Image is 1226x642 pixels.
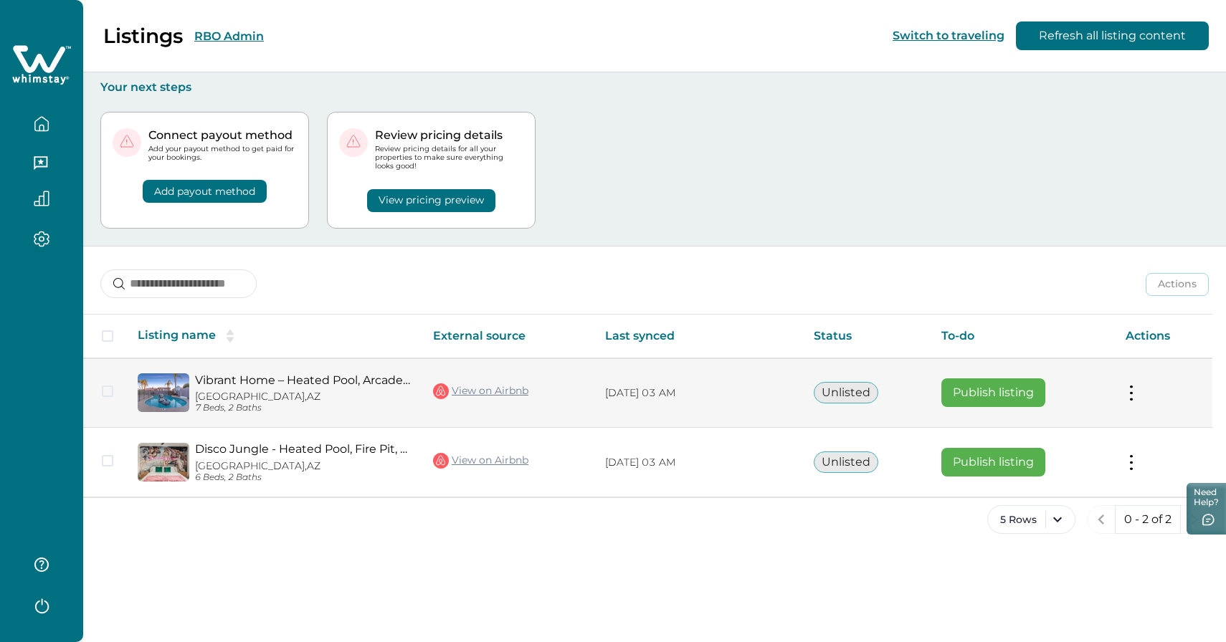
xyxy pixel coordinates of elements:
[126,315,422,358] th: Listing name
[941,378,1045,407] button: Publish listing
[195,472,410,483] p: 6 Beds, 2 Baths
[148,145,297,162] p: Add your payout method to get paid for your bookings.
[1146,273,1209,296] button: Actions
[433,382,528,401] a: View on Airbnb
[422,315,594,358] th: External source
[138,373,189,412] img: propertyImage_Vibrant Home – Heated Pool, Arcade, & Fire pit
[433,451,528,470] a: View on Airbnb
[103,24,183,48] p: Listings
[375,128,523,143] p: Review pricing details
[375,145,523,171] p: Review pricing details for all your properties to make sure everything looks good!
[148,128,297,143] p: Connect payout method
[1016,21,1209,50] button: Refresh all listing content
[195,460,410,472] p: [GEOGRAPHIC_DATA], AZ
[195,391,410,403] p: [GEOGRAPHIC_DATA], AZ
[195,373,410,387] a: Vibrant Home – Heated Pool, Arcade, & Fire pit
[893,29,1004,42] button: Switch to traveling
[138,443,189,481] img: propertyImage_Disco Jungle - Heated Pool, Fire Pit, Air Hockey
[100,80,1209,95] p: Your next steps
[814,451,878,473] button: Unlisted
[195,403,410,413] p: 7 Beds, 2 Baths
[1087,505,1116,534] button: previous page
[216,329,244,343] button: sorting
[1180,505,1209,534] button: next page
[594,315,802,358] th: Last synced
[1114,315,1212,358] th: Actions
[1124,512,1172,527] p: 0 - 2 of 2
[802,315,930,358] th: Status
[143,180,267,203] button: Add payout method
[814,382,878,403] button: Unlisted
[605,456,791,470] p: [DATE] 03 AM
[987,505,1075,534] button: 5 Rows
[195,442,410,456] a: Disco Jungle - Heated Pool, Fire Pit, Air Hockey
[194,29,264,43] button: RBO Admin
[930,315,1115,358] th: To-do
[941,448,1045,476] button: Publish listing
[1115,505,1181,534] button: 0 - 2 of 2
[367,189,495,212] button: View pricing preview
[605,386,791,401] p: [DATE] 03 AM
